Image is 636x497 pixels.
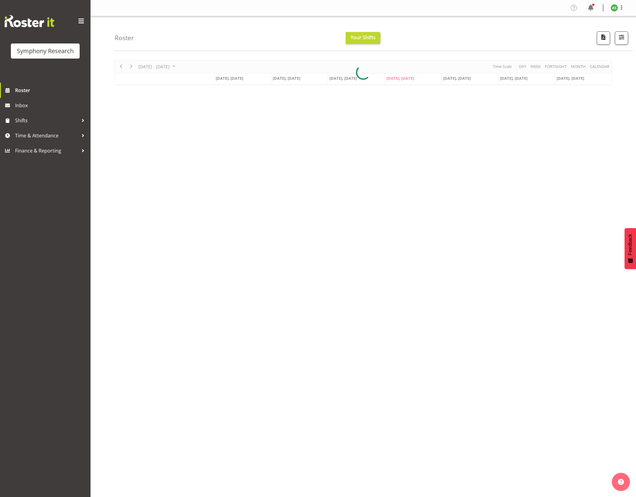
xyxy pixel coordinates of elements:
[17,46,74,56] div: Symphony Research
[611,4,618,11] img: ange-steiger11422.jpg
[115,34,134,41] h4: Roster
[15,116,78,125] span: Shifts
[597,31,610,45] button: Download a PDF of the roster according to the set date range.
[628,234,633,255] span: Feedback
[15,146,78,155] span: Finance & Reporting
[351,34,376,41] span: Your Shifts
[5,15,54,27] img: Rosterit website logo
[615,31,628,45] button: Filter Shifts
[625,228,636,269] button: Feedback - Show survey
[346,32,380,44] button: Your Shifts
[15,101,87,110] span: Inbox
[15,86,87,95] span: Roster
[618,479,624,485] img: help-xxl-2.png
[15,131,78,140] span: Time & Attendance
